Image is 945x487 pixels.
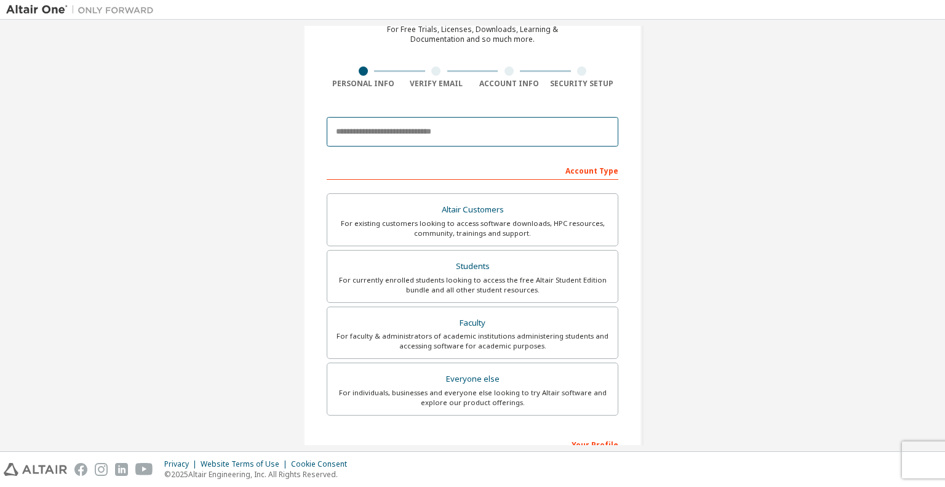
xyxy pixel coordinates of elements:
[335,315,610,332] div: Faculty
[95,463,108,476] img: instagram.svg
[400,79,473,89] div: Verify Email
[387,25,558,44] div: For Free Trials, Licenses, Downloads, Learning & Documentation and so much more.
[74,463,87,476] img: facebook.svg
[6,4,160,16] img: Altair One
[164,469,354,480] p: © 2025 Altair Engineering, Inc. All Rights Reserved.
[327,79,400,89] div: Personal Info
[335,371,610,388] div: Everyone else
[291,459,354,469] div: Cookie Consent
[335,388,610,408] div: For individuals, businesses and everyone else looking to try Altair software and explore our prod...
[546,79,619,89] div: Security Setup
[201,459,291,469] div: Website Terms of Use
[4,463,67,476] img: altair_logo.svg
[472,79,546,89] div: Account Info
[335,331,610,351] div: For faculty & administrators of academic institutions administering students and accessing softwa...
[115,463,128,476] img: linkedin.svg
[335,219,610,238] div: For existing customers looking to access software downloads, HPC resources, community, trainings ...
[327,434,618,454] div: Your Profile
[135,463,153,476] img: youtube.svg
[327,160,618,180] div: Account Type
[164,459,201,469] div: Privacy
[335,258,610,275] div: Students
[335,201,610,219] div: Altair Customers
[335,275,610,295] div: For currently enrolled students looking to access the free Altair Student Edition bundle and all ...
